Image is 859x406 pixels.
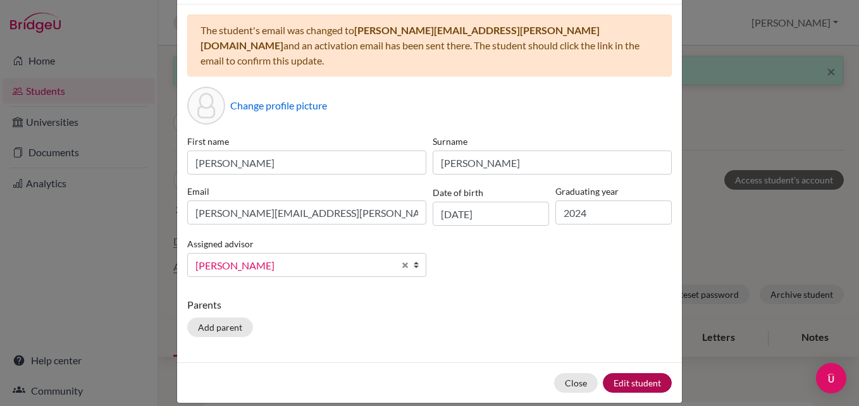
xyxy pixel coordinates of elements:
span: [PERSON_NAME][EMAIL_ADDRESS][PERSON_NAME][DOMAIN_NAME] [201,24,600,51]
button: Close [554,373,598,393]
label: First name [187,135,426,148]
p: Parents [187,297,672,312]
div: Profile picture [187,87,225,125]
button: Add parent [187,317,253,337]
label: Date of birth [433,186,483,199]
label: Surname [433,135,672,148]
label: Graduating year [555,185,672,198]
button: Edit student [603,373,672,393]
label: Email [187,185,426,198]
input: dd/mm/yyyy [433,202,549,226]
label: Assigned advisor [187,237,254,250]
div: The student's email was changed to and an activation email has been sent there. The student shoul... [187,15,672,77]
span: [PERSON_NAME] [195,257,394,274]
div: Open Intercom Messenger [816,363,846,393]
